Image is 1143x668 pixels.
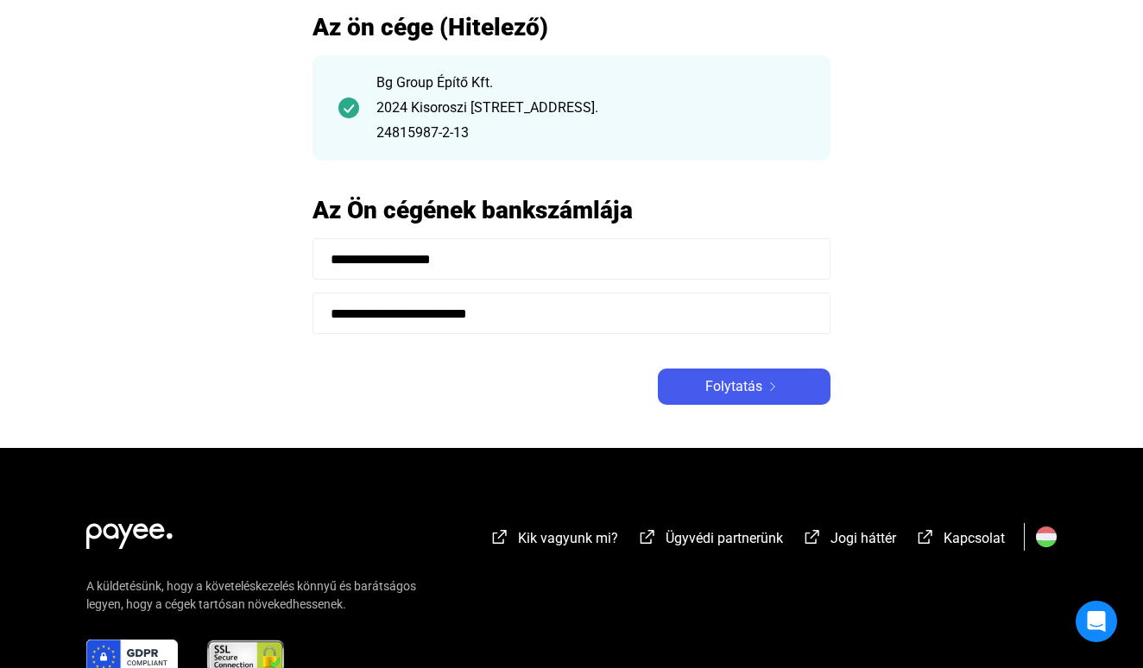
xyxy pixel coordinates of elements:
[86,514,173,549] img: white-payee-white-dot.svg
[637,533,783,549] a: external-link-whiteÜgyvédi partnerünk
[489,533,618,549] a: external-link-whiteKik vagyunk mi?
[489,528,510,545] img: external-link-white
[830,530,896,546] span: Jogi háttér
[338,98,359,118] img: checkmark-darker-green-circle
[313,12,830,42] h2: Az ön cége (Hitelező)
[1036,526,1057,547] img: HU.svg
[518,530,618,546] span: Kik vagyunk mi?
[313,195,830,225] h2: Az Ön cégének bankszámlája
[376,123,805,143] div: 24815987-2-13
[802,528,823,545] img: external-link-white
[658,369,830,405] button: Folytatásarrow-right-white
[802,533,896,549] a: external-link-whiteJogi háttér
[915,533,1005,549] a: external-link-whiteKapcsolat
[915,528,936,545] img: external-link-white
[666,530,783,546] span: Ügyvédi partnerünk
[1076,601,1117,642] div: Open Intercom Messenger
[637,528,658,545] img: external-link-white
[705,376,762,397] span: Folytatás
[376,72,805,93] div: Bg Group Építő Kft.
[762,382,783,391] img: arrow-right-white
[376,98,805,118] div: 2024 Kisoroszi [STREET_ADDRESS].
[944,530,1005,546] span: Kapcsolat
